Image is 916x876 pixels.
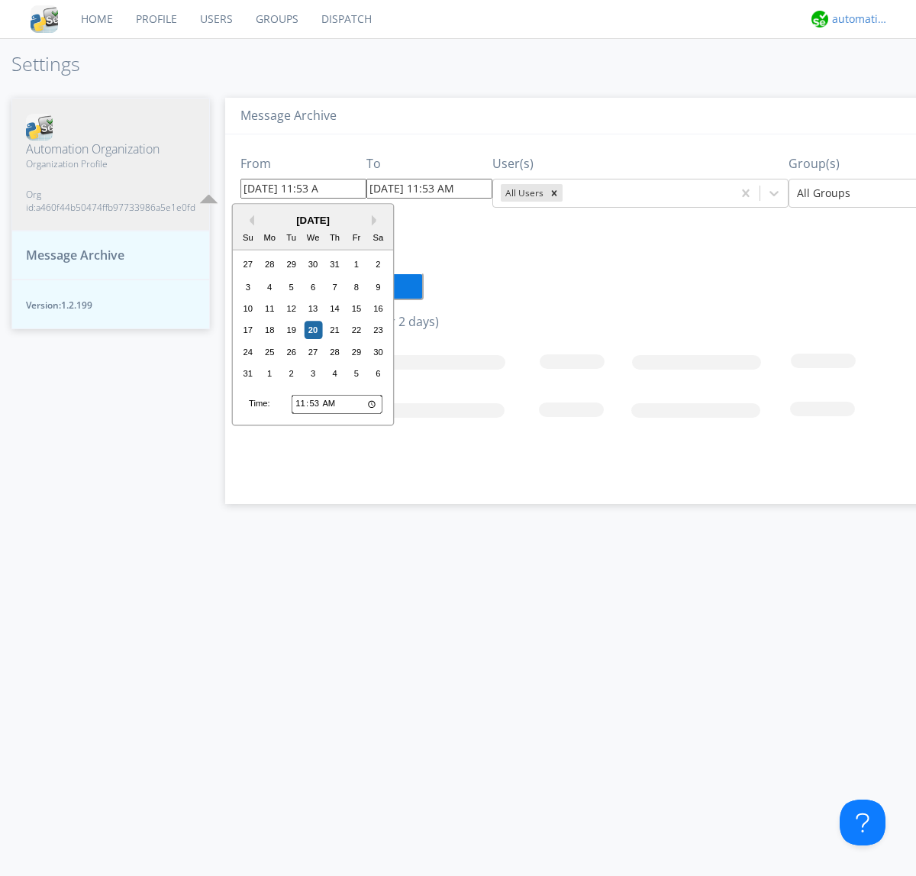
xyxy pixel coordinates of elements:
[260,299,279,318] div: Choose Monday, August 11th, 2025
[233,213,393,228] div: [DATE]
[372,215,382,226] button: Next Month
[326,299,344,318] div: Choose Thursday, August 14th, 2025
[282,278,301,296] div: Choose Tuesday, August 5th, 2025
[347,322,366,340] div: Choose Friday, August 22nd, 2025
[304,322,322,340] div: Choose Wednesday, August 20th, 2025
[239,256,257,274] div: Choose Sunday, July 27th, 2025
[347,278,366,296] div: Choose Friday, August 8th, 2025
[11,280,210,329] button: Version:1.2.199
[347,299,366,318] div: Choose Friday, August 15th, 2025
[326,278,344,296] div: Choose Thursday, August 7th, 2025
[260,278,279,296] div: Choose Monday, August 4th, 2025
[11,231,210,280] button: Message Archive
[260,256,279,274] div: Choose Monday, July 28th, 2025
[304,256,322,274] div: Choose Wednesday, July 30th, 2025
[31,5,58,33] img: cddb5a64eb264b2086981ab96f4c1ba7
[347,229,366,247] div: Fr
[239,299,257,318] div: Choose Sunday, August 10th, 2025
[282,365,301,383] div: Choose Tuesday, September 2nd, 2025
[282,343,301,361] div: Choose Tuesday, August 26th, 2025
[26,157,195,170] span: Organization Profile
[347,256,366,274] div: Choose Friday, August 1st, 2025
[282,256,301,274] div: Choose Tuesday, July 29th, 2025
[369,343,388,361] div: Choose Saturday, August 30th, 2025
[260,322,279,340] div: Choose Monday, August 18th, 2025
[304,343,322,361] div: Choose Wednesday, August 27th, 2025
[26,188,195,214] span: Org id: a460f44b50474ffb97733986a5e1e0fd
[244,215,254,226] button: Previous Month
[11,98,210,231] button: Automation OrganizationOrganization ProfileOrg id:a460f44b50474ffb97733986a5e1e0fd
[546,184,563,202] div: Remove All Users
[240,157,366,171] h3: From
[501,184,546,202] div: All Users
[347,365,366,383] div: Choose Friday, September 5th, 2025
[239,229,257,247] div: Su
[369,299,388,318] div: Choose Saturday, August 16th, 2025
[239,365,257,383] div: Choose Sunday, August 31st, 2025
[369,278,388,296] div: Choose Saturday, August 9th, 2025
[326,229,344,247] div: Th
[492,157,789,171] h3: User(s)
[237,254,389,385] div: month 2025-08
[249,398,270,410] div: Time:
[26,141,195,158] span: Automation Organization
[347,343,366,361] div: Choose Friday, August 29th, 2025
[292,394,382,414] input: Time
[239,343,257,361] div: Choose Sunday, August 24th, 2025
[260,229,279,247] div: Mo
[239,322,257,340] div: Choose Sunday, August 17th, 2025
[304,365,322,383] div: Choose Wednesday, September 3rd, 2025
[369,322,388,340] div: Choose Saturday, August 23rd, 2025
[304,278,322,296] div: Choose Wednesday, August 6th, 2025
[239,278,257,296] div: Choose Sunday, August 3rd, 2025
[369,256,388,274] div: Choose Saturday, August 2nd, 2025
[282,322,301,340] div: Choose Tuesday, August 19th, 2025
[326,256,344,274] div: Choose Thursday, July 31st, 2025
[26,299,195,312] span: Version: 1.2.199
[369,229,388,247] div: Sa
[326,343,344,361] div: Choose Thursday, August 28th, 2025
[326,322,344,340] div: Choose Thursday, August 21st, 2025
[260,365,279,383] div: Choose Monday, September 1st, 2025
[304,299,322,318] div: Choose Wednesday, August 13th, 2025
[304,229,322,247] div: We
[326,365,344,383] div: Choose Thursday, September 4th, 2025
[811,11,828,27] img: d2d01cd9b4174d08988066c6d424eccd
[282,229,301,247] div: Tu
[832,11,889,27] div: automation+atlas
[26,114,53,141] img: cddb5a64eb264b2086981ab96f4c1ba7
[366,157,492,171] h3: To
[26,247,124,264] span: Message Archive
[282,299,301,318] div: Choose Tuesday, August 12th, 2025
[260,343,279,361] div: Choose Monday, August 25th, 2025
[840,800,885,845] iframe: Toggle Customer Support
[369,365,388,383] div: Choose Saturday, September 6th, 2025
